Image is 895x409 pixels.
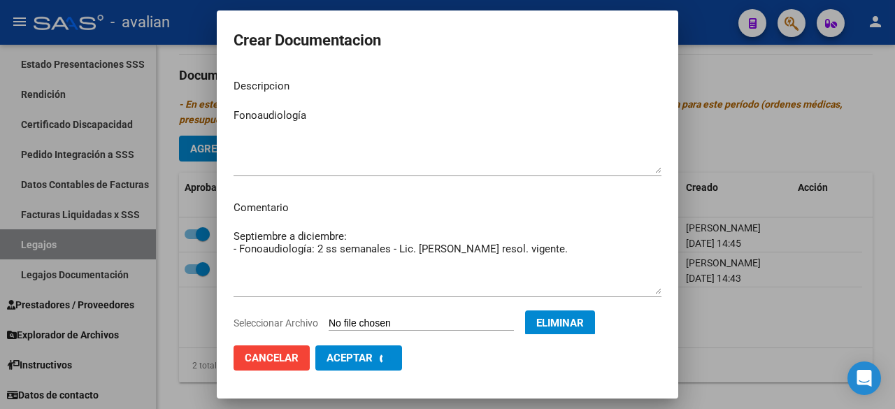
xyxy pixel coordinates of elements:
p: Descripcion [234,78,661,94]
span: Aceptar [327,352,373,364]
span: Cancelar [245,352,299,364]
div: Open Intercom Messenger [847,361,881,395]
button: Eliminar [525,310,595,336]
h2: Crear Documentacion [234,27,661,54]
p: Comentario [234,200,661,216]
span: Seleccionar Archivo [234,317,318,329]
button: Cancelar [234,345,310,371]
span: Eliminar [536,317,584,329]
button: Aceptar [315,345,402,371]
